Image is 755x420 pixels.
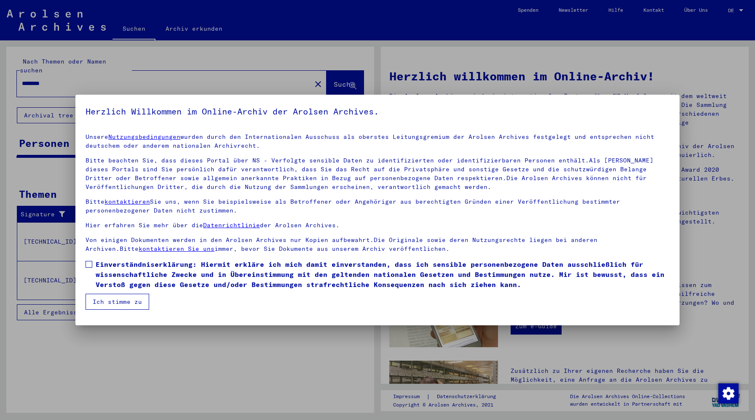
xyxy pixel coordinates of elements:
[139,245,214,253] a: kontaktieren Sie uns
[86,105,669,118] h5: Herzlich Willkommen im Online-Archiv der Arolsen Archives.
[86,221,669,230] p: Hier erfahren Sie mehr über die der Arolsen Archives.
[108,133,180,141] a: Nutzungsbedingungen
[86,156,669,191] p: Bitte beachten Sie, dass dieses Portal über NS - Verfolgte sensible Daten zu identifizierten oder...
[203,221,260,229] a: Datenrichtlinie
[86,236,669,253] p: Von einigen Dokumenten werden in den Arolsen Archives nur Kopien aufbewahrt.Die Originale sowie d...
[104,198,150,205] a: kontaktieren
[718,383,739,404] img: Zustimmung ändern
[86,197,669,215] p: Bitte Sie uns, wenn Sie beispielsweise als Betroffener oder Angehöriger aus berechtigten Gründen ...
[96,259,669,290] span: Einverständniserklärung: Hiermit erkläre ich mich damit einverstanden, dass ich sensible personen...
[86,294,149,310] button: Ich stimme zu
[86,133,669,150] p: Unsere wurden durch den Internationalen Ausschuss als oberstes Leitungsgremium der Arolsen Archiv...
